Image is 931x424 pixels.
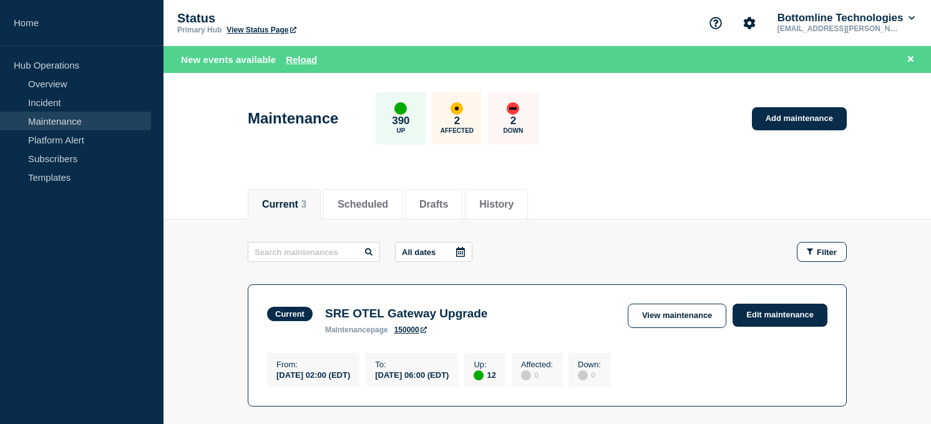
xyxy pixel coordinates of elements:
div: [DATE] 02:00 (EDT) [276,369,350,380]
div: down [507,102,519,115]
a: View Status Page [227,26,296,34]
a: 150000 [394,325,427,334]
div: up [394,102,407,115]
p: [EMAIL_ADDRESS][PERSON_NAME][DOMAIN_NAME] [775,24,905,33]
button: History [479,199,514,210]
p: Affected : [521,360,553,369]
h1: Maintenance [248,110,338,127]
p: All dates [402,248,436,257]
div: disabled [578,370,588,380]
input: Search maintenances [248,242,380,262]
p: Affected [441,127,474,134]
button: Reload [286,54,317,65]
p: page [325,325,388,334]
a: Add maintenance [752,107,847,130]
button: Current 3 [262,199,306,210]
button: Scheduled [338,199,388,210]
div: disabled [521,370,531,380]
h3: SRE OTEL Gateway Upgrade [325,307,487,320]
p: 390 [392,115,409,127]
button: Filter [797,242,847,262]
span: Filter [817,248,837,257]
button: Bottomline Technologies [775,12,917,24]
button: Support [703,10,729,36]
p: Down [504,127,524,134]
p: Status [177,11,427,26]
div: affected [451,102,463,115]
div: 0 [578,369,601,380]
p: From : [276,360,350,369]
p: Up : [474,360,495,369]
div: [DATE] 06:00 (EDT) [375,369,449,380]
p: 2 [454,115,460,127]
button: All dates [395,242,472,262]
div: 0 [521,369,553,380]
p: Primary Hub [177,26,222,34]
p: 2 [510,115,516,127]
div: 12 [474,369,495,380]
span: New events available [181,54,276,65]
span: 3 [301,199,306,210]
span: maintenance [325,325,371,334]
div: up [474,370,484,380]
p: To : [375,360,449,369]
a: Edit maintenance [733,304,827,327]
p: Up [396,127,405,134]
p: Down : [578,360,601,369]
button: Drafts [419,199,448,210]
div: Current [275,309,305,319]
button: Account settings [736,10,763,36]
a: View maintenance [628,304,726,328]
